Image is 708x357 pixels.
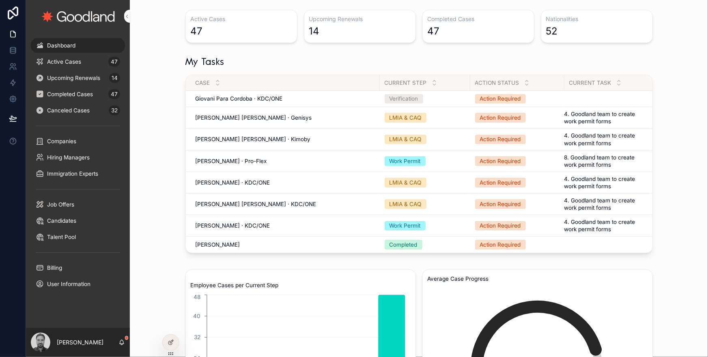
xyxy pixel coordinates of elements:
span: Case [196,79,210,86]
a: LMIA & CAQ [385,178,465,187]
a: Dashboard [31,38,125,53]
div: 32 [109,105,120,115]
span: 4. Goodland team to create work permit forms [564,218,649,233]
a: Action Required [475,199,560,209]
a: User Information [31,277,125,291]
a: Action Required [475,113,560,123]
div: LMIA & CAQ [390,178,422,187]
div: 47 [428,25,440,38]
a: Completed [385,240,465,249]
div: Work Permit [390,222,421,230]
a: Candidates [31,213,125,228]
a: Action Required [475,178,560,187]
p: [PERSON_NAME] [57,338,103,346]
a: Companies [31,134,125,148]
span: 8. Goodland team to create work permit forms [564,154,649,168]
a: 4. Goodland team to create work permit forms [564,175,649,190]
div: Completed [390,241,417,249]
a: Billing [31,260,125,275]
span: Completed Cases [47,90,93,98]
div: scrollable content [26,32,130,302]
div: 47 [108,57,120,67]
a: Action Required [475,240,560,249]
span: Current Step [385,79,427,86]
h3: Employee Cases per Current Step [191,281,411,290]
h3: Average Case Progress [428,275,648,283]
div: LMIA & CAQ [390,200,422,208]
span: [PERSON_NAME] [PERSON_NAME] · Genisys [196,114,312,121]
div: 14 [309,25,320,38]
span: Current Task [569,79,611,86]
span: Upcoming Renewals [47,74,100,82]
a: Action Required [475,156,560,166]
a: [PERSON_NAME] [PERSON_NAME] · KDC/ONE [196,200,375,208]
div: 47 [191,25,203,38]
span: Dashboard [47,42,75,49]
span: Billing [47,264,62,271]
a: [PERSON_NAME] · Pro-Flex [196,157,375,165]
div: Work Permit [390,157,421,165]
iframe: Spotlight [1,39,15,54]
span: Companies [47,138,76,145]
a: LMIA & CAQ [385,113,465,123]
a: Completed Cases47 [31,87,125,101]
a: [PERSON_NAME] · KDC/ONE [196,222,375,229]
span: [PERSON_NAME] [PERSON_NAME] · Kimoby [196,135,311,143]
a: [PERSON_NAME] [PERSON_NAME] · Kimoby [196,135,375,143]
div: 14 [109,73,120,83]
a: [PERSON_NAME] · KDC/ONE [196,179,375,186]
h3: Nationalities [546,15,648,23]
span: [PERSON_NAME] [196,241,240,248]
a: Giovani Para Cordoba · KDC/ONE [196,95,375,102]
div: 52 [546,25,558,38]
span: [PERSON_NAME] [PERSON_NAME] · KDC/ONE [196,200,316,208]
span: Job Offers [47,201,74,208]
a: Immigration Experts [31,166,125,181]
tspan: 48 [194,294,200,300]
a: 4. Goodland team to create work permit forms [564,110,649,125]
div: Action Required [480,157,521,165]
div: Action Required [480,135,521,143]
span: User Information [47,280,90,288]
a: Job Offers [31,197,125,212]
a: [PERSON_NAME] [196,241,375,248]
a: Hiring Managers [31,150,125,165]
span: Action Status [475,79,519,86]
a: LMIA & CAQ [385,199,465,209]
div: Action Required [480,114,521,122]
div: Action Required [480,178,521,187]
span: Canceled Cases [47,107,90,114]
a: Talent Pool [31,230,125,244]
h3: Upcoming Renewals [309,15,411,23]
div: Action Required [480,200,521,208]
a: Verification [385,94,465,104]
h3: Active Cases [191,15,292,23]
a: [PERSON_NAME] [PERSON_NAME] · Genisys [196,114,375,121]
a: Canceled Cases32 [31,103,125,118]
div: LMIA & CAQ [390,114,422,122]
span: Active Cases [47,58,81,65]
span: [PERSON_NAME] · KDC/ONE [196,222,270,229]
a: Active Cases47 [31,54,125,69]
img: App logo [41,11,115,22]
a: Work Permit [385,221,465,231]
div: LMIA & CAQ [390,135,422,143]
span: Talent Pool [47,233,76,241]
span: Giovani Para Cordoba · KDC/ONE [196,95,283,102]
a: Action Required [475,221,560,231]
a: Action Required [475,94,560,104]
span: Hiring Managers [47,154,90,161]
span: Candidates [47,217,76,224]
h1: My Tasks [185,56,224,70]
div: Action Required [480,95,521,103]
span: [PERSON_NAME] · Pro-Flex [196,157,267,165]
a: 4. Goodland team to create work permit forms [564,132,649,146]
a: 4. Goodland team to create work permit forms [564,197,649,211]
a: LMIA & CAQ [385,135,465,144]
div: 47 [108,89,120,99]
span: Immigration Experts [47,170,98,177]
span: [PERSON_NAME] · KDC/ONE [196,179,270,186]
div: Action Required [480,241,521,249]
